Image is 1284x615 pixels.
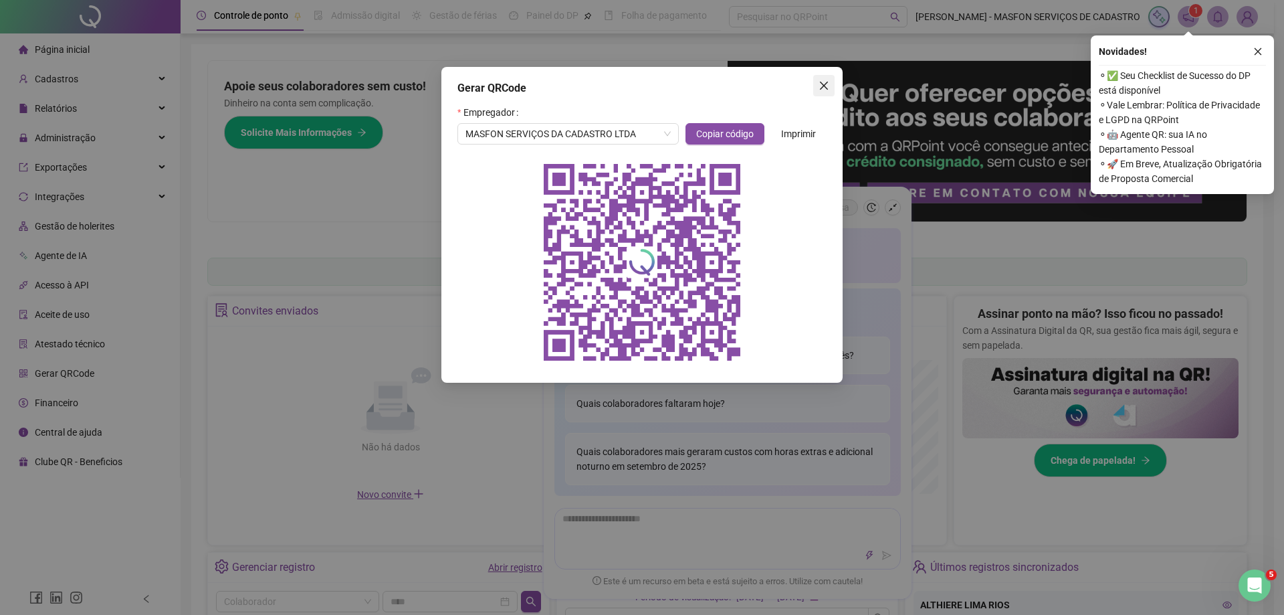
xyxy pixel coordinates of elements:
[1099,98,1266,127] span: ⚬ Vale Lembrar: Política de Privacidade e LGPD na QRPoint
[1099,157,1266,186] span: ⚬ 🚀 Em Breve, Atualização Obrigatória de Proposta Comercial
[457,80,827,96] div: Gerar QRCode
[1099,68,1266,98] span: ⚬ ✅ Seu Checklist de Sucesso do DP está disponível
[1253,47,1263,56] span: close
[1099,44,1147,59] span: Novidades !
[1099,127,1266,157] span: ⚬ 🤖 Agente QR: sua IA no Departamento Pessoal
[770,123,827,145] button: Imprimir
[813,75,835,96] button: Close
[819,80,829,91] span: close
[696,126,754,141] span: Copiar código
[685,123,764,145] button: Copiar código
[1239,569,1271,602] iframe: Intercom live chat
[781,126,816,141] span: Imprimir
[465,124,671,144] span: MASFON SERVIÇOS DA CADASTRO LTDA
[535,155,749,369] img: qrcode do empregador
[457,102,524,123] label: Empregador
[1266,569,1277,580] span: 5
